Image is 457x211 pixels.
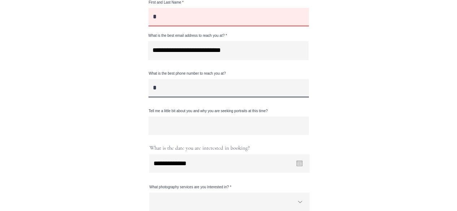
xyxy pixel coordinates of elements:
label: What is the best phone number to reach you at? [148,72,309,75]
label: Tell me a little bit about you and why you are seeking portraits at this time? [148,109,309,113]
label: First and Last Name [148,1,309,4]
label: What is the date you are interested in booking? [149,145,310,151]
label: What photography services are you interested in? [149,185,310,189]
iframe: Wix Chat [423,177,457,211]
button: Open calendar [297,161,302,166]
label: What is the best email address to reach you at? [148,34,309,38]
